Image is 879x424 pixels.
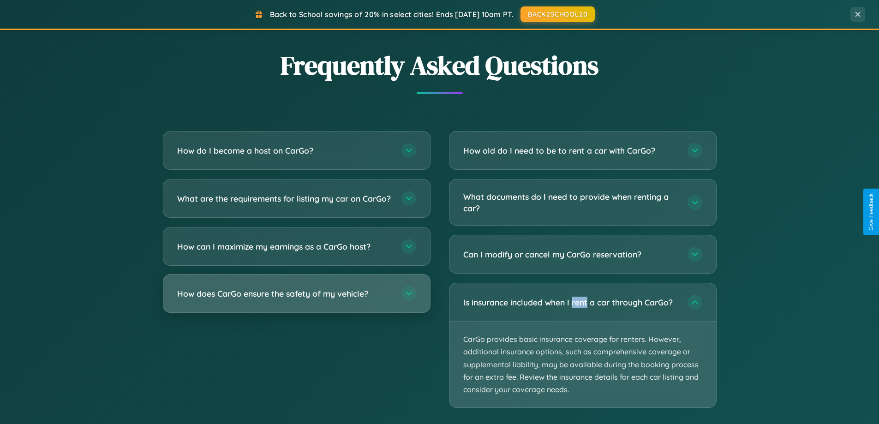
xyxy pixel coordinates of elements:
span: Back to School savings of 20% in select cities! Ends [DATE] 10am PT. [270,10,514,19]
h3: Can I modify or cancel my CarGo reservation? [463,249,678,260]
h3: What are the requirements for listing my car on CarGo? [177,193,392,204]
h3: What documents do I need to provide when renting a car? [463,191,678,214]
button: BACK2SCHOOL20 [520,6,595,22]
h3: How old do I need to be to rent a car with CarGo? [463,145,678,156]
p: CarGo provides basic insurance coverage for renters. However, additional insurance options, such ... [449,322,716,407]
h3: Is insurance included when I rent a car through CarGo? [463,297,678,308]
h2: Frequently Asked Questions [163,48,717,83]
h3: How do I become a host on CarGo? [177,145,392,156]
div: Give Feedback [868,193,874,231]
h3: How can I maximize my earnings as a CarGo host? [177,241,392,252]
h3: How does CarGo ensure the safety of my vehicle? [177,288,392,299]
